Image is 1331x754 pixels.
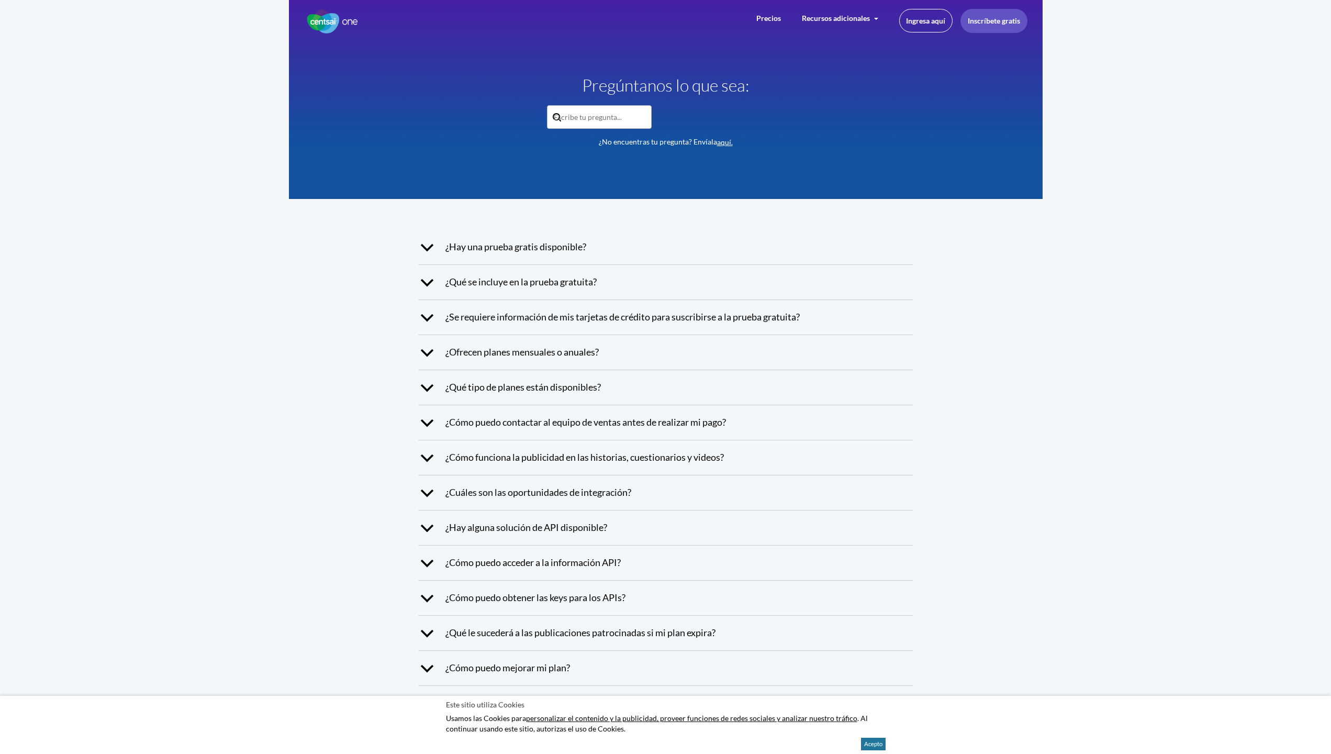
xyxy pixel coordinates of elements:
span: b [419,275,435,291]
a: Precios [756,14,781,23]
span: b [419,416,435,431]
div: ¿No encuentras tu pregunta? Envíala [539,137,792,148]
a: b ¿Hay una prueba gratis disponible? [418,239,913,256]
a: b ¿Cómo funciona la publicidad en las historias, cuestionarios y videos? [418,450,913,467]
h4: ¿Qué se incluye en la prueba gratuita? [445,277,597,287]
a: b ¿Hay alguna solución de API disponible? [418,520,913,537]
span: b [419,591,435,607]
a: b ¿Cuáles son las oportunidades de integración? [418,485,913,502]
a: b ¿Cómo puedo acceder a la información API? [418,555,913,572]
a: b ¿Ofrecen planes mensuales o anuales? [418,345,913,361]
h4: ¿Cómo funciona la publicidad en las historias, cuestionarios y videos? [445,452,724,463]
a: b ¿Cómo puedo contactar al equipo de ventas antes de realizar mi pago? [418,415,913,431]
a: b ¿Cómo puedo obtener las keys para los APIs? [418,590,913,607]
a: b ¿Qué se incluye en la prueba gratuita? [418,274,913,291]
span: b [419,311,435,326]
h4: ¿Qué le sucederá a las publicaciones patrocinadas si mi plan expira? [445,628,715,638]
a: b ¿Cómo puedo mejorar mi plan? [418,660,913,677]
span: b [419,486,435,502]
span: b [419,381,435,396]
h4: ¿Cómo puedo contactar al equipo de ventas antes de realizar mi pago? [445,417,726,428]
h4: ¿Cuáles son las oportunidades de integración? [445,487,631,498]
img: CentSai [307,9,357,34]
span: b [419,521,435,537]
h4: ¿Hay alguna solución de API disponible? [445,523,607,533]
span: b [419,346,435,361]
span: b [419,626,435,642]
h4: ¿Se requiere información de mis tarjetas de crédito para suscribirse a la prueba gratuita? [445,312,800,323]
a: b ¿Qué le sucederá a las publicaciones patrocinadas si mi plan expira? [418,625,913,642]
span: b [419,661,435,677]
h4: ¿Qué tipo de planes están disponibles? [445,382,601,393]
p: Usamos las Cookies para . Al continuar usando este sitio, autorizas el uso de Cookies. [446,711,886,736]
span: b [419,240,435,256]
span: b [419,451,435,467]
h4: ¿Cómo puedo acceder a la información API? [445,558,621,568]
label: Pregúntanos lo que sea: [539,73,792,97]
input: Escribe tu pregunta... [547,105,652,129]
a: b ¿Se requiere información de mis tarjetas de crédito para suscribirse a la prueba gratuita? [418,309,913,326]
button: Acepto [861,738,886,750]
h4: ¿Cómo puedo mejorar mi plan? [445,663,570,673]
h2: Este sitio utiliza Cookies [446,700,886,709]
span: b [419,556,435,572]
h4: ¿Ofrecen planes mensuales o anuales? [445,347,599,358]
a: Inscríbete gratis [960,9,1027,33]
a: aquí. [717,138,733,147]
a: b ¿Qué tipo de planes están disponibles? [418,380,913,396]
a: Ingresa aquí [899,9,953,32]
a: Recursos adicionales [802,14,878,23]
h4: ¿Hay una prueba gratis disponible? [445,242,586,252]
h4: ¿Cómo puedo obtener las keys para los APIs? [445,593,625,603]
